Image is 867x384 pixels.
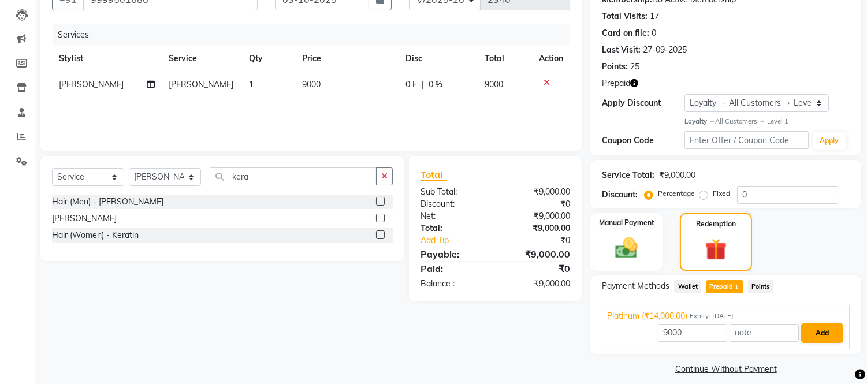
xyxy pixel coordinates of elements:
[485,79,504,90] span: 9000
[674,280,701,293] span: Wallet
[210,167,377,185] input: Search or Scan
[684,117,715,125] strong: Loyalty →
[730,324,799,342] input: note
[53,24,579,46] div: Services
[658,324,727,342] input: Amount
[602,280,669,292] span: Payment Methods
[602,97,684,109] div: Apply Discount
[52,229,139,241] div: Hair (Women) - Keratin
[607,310,687,322] span: Platinum (₹14,000.00)
[162,46,243,72] th: Service
[242,46,295,72] th: Qty
[602,27,649,39] div: Card on file:
[652,27,656,39] div: 0
[602,189,638,201] div: Discount:
[734,284,740,291] span: 1
[813,132,846,150] button: Apply
[659,169,695,181] div: ₹9,000.00
[412,247,496,261] div: Payable:
[496,222,579,234] div: ₹9,000.00
[713,188,730,199] label: Fixed
[52,212,117,225] div: [PERSON_NAME]
[650,10,659,23] div: 17
[706,280,743,293] span: Prepaid
[59,79,124,90] span: [PERSON_NAME]
[599,218,654,228] label: Manual Payment
[302,79,321,90] span: 9000
[696,219,736,229] label: Redemption
[496,262,579,275] div: ₹0
[602,77,630,90] span: Prepaid
[412,210,496,222] div: Net:
[405,79,417,91] span: 0 F
[690,311,734,321] span: Expiry: [DATE]
[496,198,579,210] div: ₹0
[698,236,733,263] img: _gift.svg
[399,46,478,72] th: Disc
[509,234,579,247] div: ₹0
[412,262,496,275] div: Paid:
[608,235,645,261] img: _cash.svg
[532,46,570,72] th: Action
[421,169,447,181] span: Total
[801,323,843,343] button: Add
[52,196,163,208] div: Hair (Men) - [PERSON_NAME]
[748,280,773,293] span: Points
[422,79,424,91] span: |
[643,44,687,56] div: 27-09-2025
[478,46,533,72] th: Total
[496,210,579,222] div: ₹9,000.00
[684,117,850,126] div: All Customers → Level 1
[52,46,162,72] th: Stylist
[295,46,399,72] th: Price
[602,169,654,181] div: Service Total:
[602,10,648,23] div: Total Visits:
[658,188,695,199] label: Percentage
[412,198,496,210] div: Discount:
[412,222,496,234] div: Total:
[412,186,496,198] div: Sub Total:
[412,278,496,290] div: Balance :
[602,135,684,147] div: Coupon Code
[602,61,628,73] div: Points:
[684,131,808,149] input: Enter Offer / Coupon Code
[249,79,254,90] span: 1
[496,247,579,261] div: ₹9,000.00
[429,79,442,91] span: 0 %
[602,44,641,56] div: Last Visit:
[593,363,859,375] a: Continue Without Payment
[496,186,579,198] div: ₹9,000.00
[496,278,579,290] div: ₹9,000.00
[412,234,509,247] a: Add Tip
[630,61,639,73] div: 25
[169,79,234,90] span: [PERSON_NAME]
